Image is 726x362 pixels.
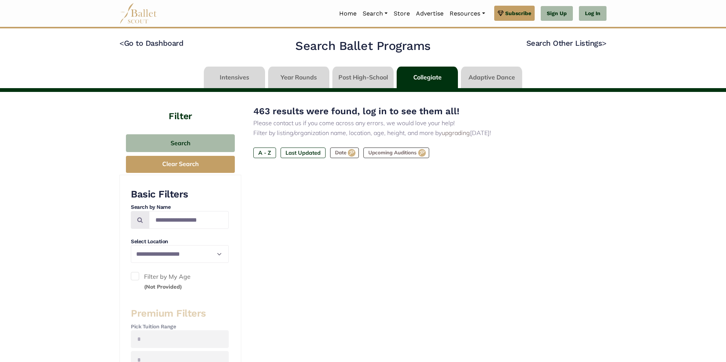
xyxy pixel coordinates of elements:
button: Search [126,134,235,152]
a: Search Other Listings> [526,39,607,48]
a: Sign Up [541,6,573,21]
a: Home [336,6,360,22]
small: (Not Provided) [144,283,182,290]
label: Upcoming Auditions [363,148,429,158]
span: Subscribe [505,9,531,17]
h4: Select Location [131,238,229,245]
a: Log In [579,6,607,21]
li: Collegiate [395,67,459,88]
h3: Basic Filters [131,188,229,201]
h4: Filter [119,92,241,123]
p: Filter by listing/organization name, location, age, height, and more by [DATE]! [253,128,594,138]
a: Subscribe [494,6,535,21]
img: gem.svg [498,9,504,17]
li: Post High-School [331,67,395,88]
a: Search [360,6,391,22]
button: Clear Search [126,156,235,173]
code: > [602,38,607,48]
h4: Pick Tuition Range [131,323,229,331]
h2: Search Ballet Programs [295,38,430,54]
label: Last Updated [281,148,326,158]
label: Filter by My Age [131,272,229,291]
li: Intensives [202,67,267,88]
span: 463 results were found, log in to see them all! [253,106,459,117]
a: Advertise [413,6,447,22]
a: upgrading [442,129,470,137]
h3: Premium Filters [131,307,229,320]
code: < [119,38,124,48]
h4: Search by Name [131,204,229,211]
label: Date [330,148,359,158]
a: Resources [447,6,488,22]
a: Store [391,6,413,22]
input: Search by names... [149,211,229,229]
p: Please contact us if you come across any errors, we would love your help! [253,118,594,128]
li: Adaptive Dance [459,67,524,88]
label: A - Z [253,148,276,158]
li: Year Rounds [267,67,331,88]
a: <Go to Dashboard [119,39,183,48]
